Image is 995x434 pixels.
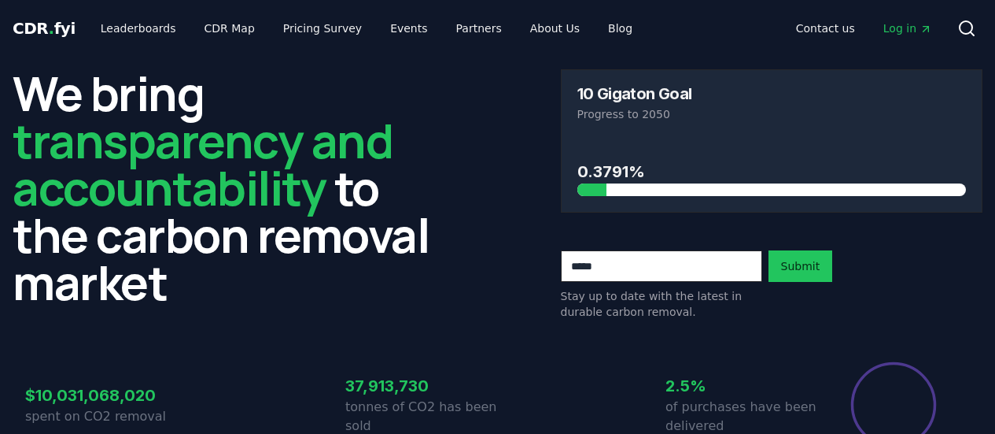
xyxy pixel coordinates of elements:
[444,14,514,43] a: Partners
[577,160,967,184] h3: 0.3791%
[345,374,498,398] h3: 37,913,730
[883,20,932,36] span: Log in
[783,14,868,43] a: Contact us
[577,106,967,122] p: Progress to 2050
[577,86,692,102] h3: 10 Gigaton Goal
[13,69,435,306] h2: We bring to the carbon removal market
[13,19,76,38] span: CDR fyi
[561,288,762,320] p: Stay up to date with the latest in durable carbon removal.
[49,19,54,38] span: .
[595,14,645,43] a: Blog
[783,14,945,43] nav: Main
[665,374,818,398] h3: 2.5%
[13,17,76,39] a: CDR.fyi
[88,14,189,43] a: Leaderboards
[518,14,592,43] a: About Us
[25,384,178,407] h3: $10,031,068,020
[871,14,945,43] a: Log in
[271,14,374,43] a: Pricing Survey
[88,14,645,43] nav: Main
[192,14,267,43] a: CDR Map
[13,108,392,220] span: transparency and accountability
[768,250,833,282] button: Submit
[25,407,178,426] p: spent on CO2 removal
[378,14,440,43] a: Events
